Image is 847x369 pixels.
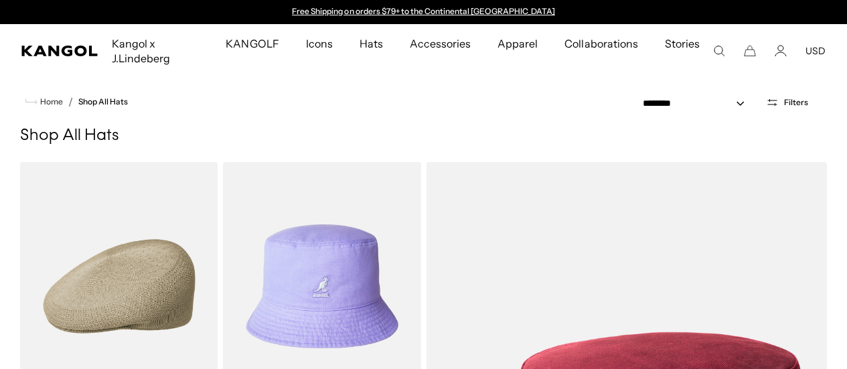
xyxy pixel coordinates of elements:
[396,24,484,63] a: Accessories
[775,45,787,57] a: Account
[410,24,471,63] span: Accessories
[286,7,562,17] div: Announcement
[360,24,383,63] span: Hats
[21,46,98,56] a: Kangol
[758,96,816,108] button: Open filters
[37,97,63,106] span: Home
[497,24,538,63] span: Apparel
[226,24,279,63] span: KANGOLF
[665,24,700,78] span: Stories
[112,24,199,78] span: Kangol x J.Lindeberg
[713,45,725,57] summary: Search here
[292,6,555,16] a: Free Shipping on orders $79+ to the Continental [GEOGRAPHIC_DATA]
[484,24,551,63] a: Apparel
[744,45,756,57] button: Cart
[212,24,292,63] a: KANGOLF
[25,96,63,108] a: Home
[20,126,827,146] h1: Shop All Hats
[346,24,396,63] a: Hats
[286,7,562,17] slideshow-component: Announcement bar
[637,96,758,110] select: Sort by: Featured
[651,24,713,78] a: Stories
[286,7,562,17] div: 1 of 2
[98,24,212,78] a: Kangol x J.Lindeberg
[306,24,333,63] span: Icons
[784,98,808,107] span: Filters
[551,24,651,63] a: Collaborations
[805,45,826,57] button: USD
[293,24,346,63] a: Icons
[63,94,73,110] li: /
[564,24,637,63] span: Collaborations
[78,97,128,106] a: Shop All Hats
